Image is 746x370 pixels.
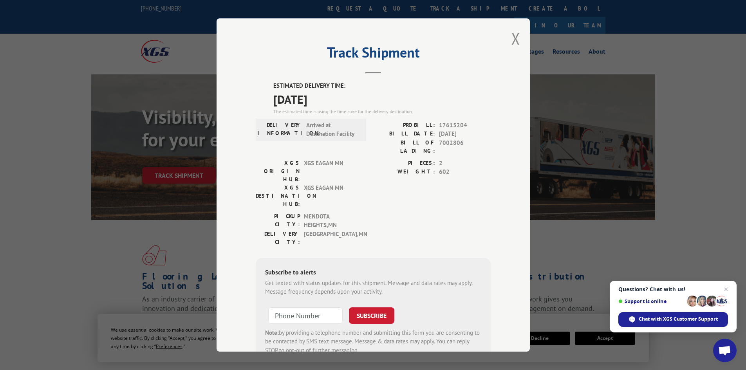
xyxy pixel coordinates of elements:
[256,159,300,184] label: XGS ORIGIN HUB:
[256,230,300,246] label: DELIVERY CITY:
[439,139,491,155] span: 7002806
[439,159,491,168] span: 2
[273,108,491,115] div: The estimated time is using the time zone for the delivery destination.
[349,307,394,324] button: SUBSCRIBE
[439,121,491,130] span: 17615204
[268,307,343,324] input: Phone Number
[373,121,435,130] label: PROBILL:
[639,316,718,323] span: Chat with XGS Customer Support
[304,159,357,184] span: XGS EAGAN MN
[721,285,731,294] span: Close chat
[273,90,491,108] span: [DATE]
[618,286,728,292] span: Questions? Chat with us!
[373,159,435,168] label: PIECES:
[304,184,357,208] span: XGS EAGAN MN
[265,279,481,296] div: Get texted with status updates for this shipment. Message and data rates may apply. Message frequ...
[265,267,481,279] div: Subscribe to alerts
[273,81,491,90] label: ESTIMATED DELIVERY TIME:
[258,121,302,139] label: DELIVERY INFORMATION:
[306,121,359,139] span: Arrived at Destination Facility
[373,139,435,155] label: BILL OF LADING:
[265,329,279,336] strong: Note:
[256,212,300,230] label: PICKUP CITY:
[618,312,728,327] div: Chat with XGS Customer Support
[256,47,491,62] h2: Track Shipment
[256,184,300,208] label: XGS DESTINATION HUB:
[304,212,357,230] span: MENDOTA HEIGHTS , MN
[304,230,357,246] span: [GEOGRAPHIC_DATA] , MN
[511,28,520,49] button: Close modal
[618,298,684,304] span: Support is online
[439,168,491,177] span: 602
[265,328,481,355] div: by providing a telephone number and submitting this form you are consenting to be contacted by SM...
[713,339,737,362] div: Open chat
[439,130,491,139] span: [DATE]
[373,130,435,139] label: BILL DATE:
[373,168,435,177] label: WEIGHT:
